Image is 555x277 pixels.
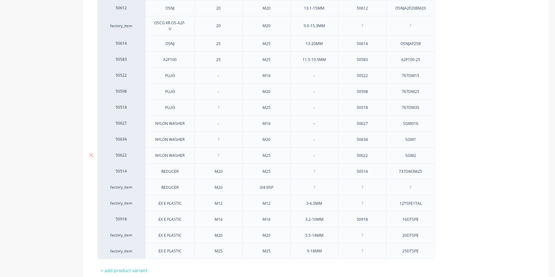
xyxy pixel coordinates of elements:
div: OSNJAF25B [395,40,427,48]
div: 50514 [346,167,378,176]
div: M12 [203,199,235,208]
div: PLUG [154,104,186,112]
div: REDUCER [154,167,186,176]
div: 767DM25 [395,88,427,96]
div: 50622 [346,151,378,160]
div: 50622NYLON WASHERM25-50622SGM2 [97,147,435,163]
div: 25 [203,56,235,64]
div: 20 [203,22,235,30]
div: factory_item [104,184,139,190]
div: 767DM15 [395,72,427,80]
div: 3/4 BSP [251,183,283,192]
div: factory_item [104,23,139,29]
div: - [299,135,331,144]
div: 12TSPE1TAL [394,199,427,208]
div: M25 [251,40,283,48]
div: M25 [251,56,283,64]
div: factory_itemREDUCERM203/4 BSP [97,179,435,195]
div: 50522 [104,73,139,78]
div: 50918 [346,215,378,224]
div: A2F100 [154,56,186,64]
div: 50627NYLON WASHER-M16--50627SGM016 [97,115,435,131]
div: - [203,119,235,128]
div: 9.0-15.3MM [299,22,331,30]
div: M25 [251,104,283,112]
div: 50514REDUCERM20M2550514737DM3M25 [97,163,435,179]
div: 50614 [346,40,378,48]
div: M25 [251,247,283,255]
div: 16DTSPE [395,215,427,224]
div: 50614OSNJ25M2513-20MM50614OSNJAF25B [97,35,435,51]
div: 50583 [346,56,378,64]
div: 50634 [346,135,378,144]
div: - [299,151,331,160]
div: 13-20MM [299,40,331,48]
div: 50598PLUG-M20-50598767DM25 [97,83,435,99]
div: EX E PLASTIC [153,199,187,208]
div: factory_itemEX E PLASTICM25M259-18MM25DTSPE [97,243,435,259]
div: factory_itemOSCG KR OS-A2F-U20M209.0-15.3MM [97,16,435,35]
div: NYLON WASHER [150,135,190,144]
div: - [299,72,331,80]
div: factory_itemEX E PLASTICM12M123-6.5MM12TSPE1TAL [97,195,435,211]
div: A2F100-25 [395,56,427,64]
div: EX E PLASTIC [153,215,187,224]
div: NYLON WASHER [150,119,190,128]
div: - [203,88,235,96]
div: 50522 [346,72,378,80]
div: 13.1-15MM [299,4,331,12]
div: 50627 [104,120,139,126]
div: 25DTSPE [395,247,427,255]
div: factory_item [104,200,139,206]
div: M16 [251,72,283,80]
div: factory_item [104,232,139,238]
div: 50634NYLON WASHERM20-50634SGM1 [97,131,435,147]
div: 20DTSPE [395,231,427,240]
div: + add product variant [97,265,150,275]
div: 50583A2F10025M2511.5-19.5MM50583A2F100-25 [97,51,435,67]
div: 50518PLUGM25-50518767DM35 [97,99,435,115]
div: M20 [203,183,235,192]
div: 767DM35 [395,104,427,112]
div: M20 [203,231,235,240]
div: M16 [251,215,283,224]
div: 50918 [104,216,139,222]
div: M25 [203,247,235,255]
div: M25 [251,167,283,176]
div: SGM016 [395,119,427,128]
div: 50614 [104,41,139,46]
div: M20 [251,22,283,30]
div: SGM1 [395,135,427,144]
div: OSNJ [154,40,186,48]
div: 50918EX E PLASTICM16M163.2-10MM5091816DTSPE [97,211,435,227]
div: 3.2-10MM [299,215,331,224]
div: OSCG KR OS-A2F-U [148,19,192,33]
div: M20 [251,88,283,96]
div: M20 [203,167,235,176]
div: 50514 [104,168,139,174]
div: EX E PLASTIC [153,231,187,240]
div: 50612 [346,4,378,12]
div: M25 [251,151,283,160]
div: M20 [251,135,283,144]
div: M12 [251,199,283,208]
div: 50634 [104,136,139,142]
div: 50598 [104,88,139,94]
div: - [299,88,331,96]
div: OSNJA2F20BM20 [390,4,431,12]
div: -- [299,119,331,128]
div: OSNJ [154,4,186,12]
div: 50518 [104,104,139,110]
div: factory_itemEX E PLASTICM20M205.5-14MM20DTSPE [97,227,435,243]
div: factory_item [104,248,139,254]
div: PLUG [154,88,186,96]
div: 5.5-14MM [299,231,331,240]
div: M16 [251,119,283,128]
div: 50598 [346,88,378,96]
div: SGM2 [395,151,427,160]
div: EX E PLASTIC [153,247,187,255]
div: 737DM3M25 [394,167,428,176]
div: 50612 [104,5,139,11]
div: NYLON WASHER [150,151,190,160]
div: M20 [251,4,283,12]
